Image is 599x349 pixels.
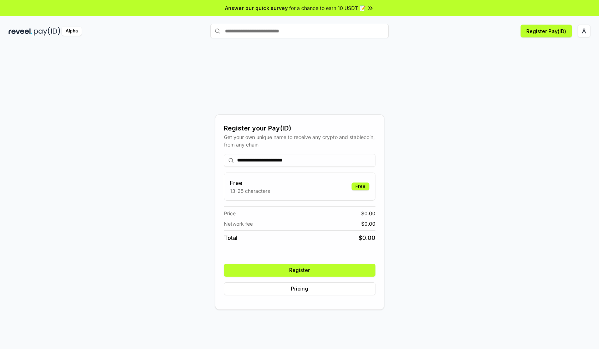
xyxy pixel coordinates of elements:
div: Register your Pay(ID) [224,123,375,133]
span: Answer our quick survey [225,4,288,12]
img: reveel_dark [9,27,32,36]
span: Total [224,233,237,242]
div: Get your own unique name to receive any crypto and stablecoin, from any chain [224,133,375,148]
h3: Free [230,179,270,187]
span: Network fee [224,220,253,227]
span: $ 0.00 [361,220,375,227]
div: Free [352,183,369,190]
span: $ 0.00 [359,233,375,242]
img: pay_id [34,27,60,36]
button: Pricing [224,282,375,295]
span: Price [224,210,236,217]
button: Register Pay(ID) [521,25,572,37]
span: $ 0.00 [361,210,375,217]
button: Register [224,264,375,277]
p: 13-25 characters [230,187,270,195]
span: for a chance to earn 10 USDT 📝 [289,4,365,12]
div: Alpha [62,27,82,36]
